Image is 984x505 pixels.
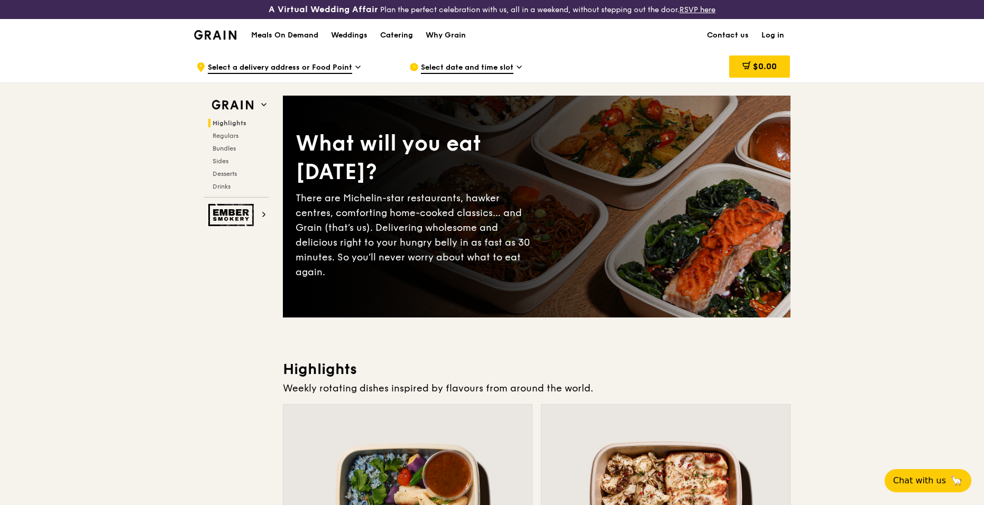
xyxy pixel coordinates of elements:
[426,20,466,51] div: Why Grain
[188,4,797,15] div: Plan the perfect celebration with us, all in a weekend, without stepping out the door.
[374,20,419,51] a: Catering
[213,183,231,190] span: Drinks
[296,129,537,186] div: What will you eat [DATE]?
[679,5,715,14] a: RSVP here
[421,62,513,74] span: Select date and time slot
[208,96,257,115] img: Grain web logo
[380,20,413,51] div: Catering
[755,20,790,51] a: Log in
[950,474,963,487] span: 🦙
[283,381,790,396] div: Weekly rotating dishes inspired by flavours from around the world.
[194,30,237,40] img: Grain
[213,132,238,139] span: Regulars
[208,204,257,226] img: Ember Smokery web logo
[325,20,374,51] a: Weddings
[213,119,246,127] span: Highlights
[213,145,236,152] span: Bundles
[753,61,777,71] span: $0.00
[194,18,237,50] a: GrainGrain
[296,191,537,279] div: There are Michelin-star restaurants, hawker centres, comforting home-cooked classics… and Grain (...
[893,474,946,487] span: Chat with us
[701,20,755,51] a: Contact us
[269,4,378,15] h3: A Virtual Wedding Affair
[213,157,228,165] span: Sides
[213,170,237,177] span: Desserts
[283,360,790,379] h3: Highlights
[885,469,971,492] button: Chat with us🦙
[251,30,318,41] h1: Meals On Demand
[208,62,352,74] span: Select a delivery address or Food Point
[419,20,472,51] a: Why Grain
[331,20,367,51] div: Weddings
